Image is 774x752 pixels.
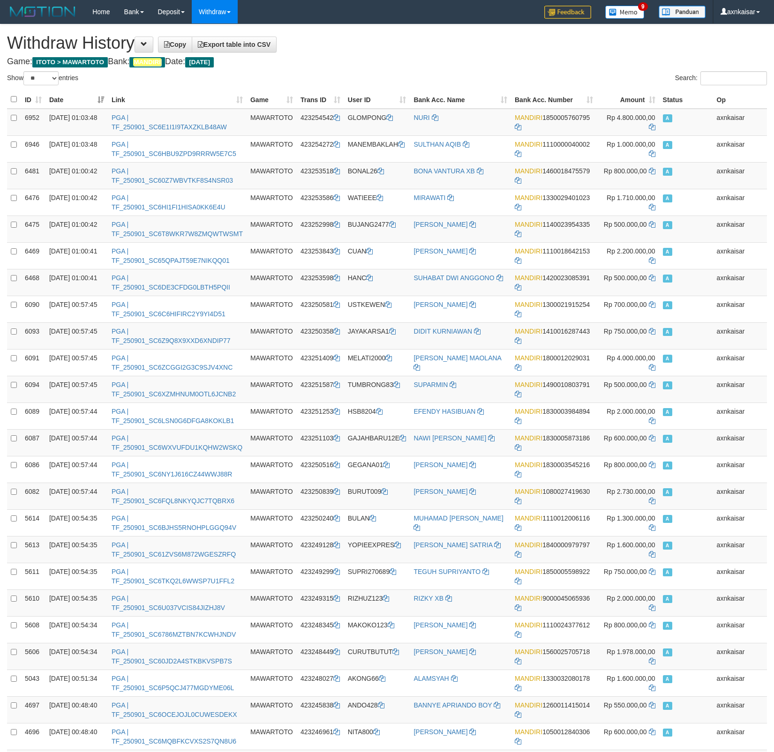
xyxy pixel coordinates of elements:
td: [DATE] 01:03:48 [45,109,108,136]
td: MAWARTOTO [247,456,297,483]
td: axnkaisar [713,162,767,189]
a: TEGUH SUPRIYANTO [413,568,481,575]
span: Rp 1.978.000,00 [607,648,655,655]
th: Date: activate to sort column ascending [45,90,108,109]
a: MIRAWATI [413,194,445,201]
td: MAWARTOTO [247,296,297,322]
td: [DATE] 00:54:34 [45,643,108,670]
td: 1840000979797 [511,536,597,563]
td: 6094 [21,376,45,402]
span: Approved - Marked by axnkaisar [663,675,672,683]
a: PGA | TF_250901_SC6E1I1I9TAXZKLB48AW [112,114,227,131]
td: 423250516 [297,456,344,483]
td: 6468 [21,269,45,296]
a: PGA | TF_250901_SC6BJHS5RNOHPLGGQ94V [112,514,236,531]
td: GAJAHBARU12E [344,429,410,456]
span: Rp 2.000.000,00 [607,408,655,415]
td: [DATE] 00:57:45 [45,376,108,402]
td: 1460018475579 [511,162,597,189]
td: MAKOKO123 [344,616,410,643]
a: MUHAMAD [PERSON_NAME] [413,514,503,522]
td: MANEMBAKLAH [344,135,410,162]
span: MANDIRI [515,221,542,228]
th: Bank Acc. Name: activate to sort column ascending [410,90,511,109]
h1: Withdraw History [7,34,767,52]
td: 6952 [21,109,45,136]
td: 5611 [21,563,45,589]
span: Rp 2.000.000,00 [607,595,655,602]
img: MOTION_logo.png [7,5,78,19]
td: axnkaisar [713,429,767,456]
span: MANDIRI [515,114,542,121]
th: User ID: activate to sort column ascending [344,90,410,109]
span: Copy [164,41,186,48]
a: PGA | TF_250901_SC6NY1J616CZ44WWJ88R [112,461,233,478]
td: RIZHUZ123 [344,589,410,616]
td: [DATE] 00:48:40 [45,696,108,723]
td: axnkaisar [713,242,767,269]
a: PGA | TF_250901_SC6FQL8NKYQJC7TQBRX6 [112,488,234,505]
td: MAWARTOTO [247,322,297,349]
td: 423250240 [297,509,344,536]
td: JAYAKARSA1 [344,322,410,349]
td: 5043 [21,670,45,696]
span: Rp 750.000,00 [604,328,647,335]
td: [DATE] 00:54:35 [45,563,108,589]
td: 1080027419630 [511,483,597,509]
span: MANDIRI [515,167,542,175]
td: MAWARTOTO [247,509,297,536]
span: Approved - Marked by axnkaisar [663,568,672,576]
td: 1110018642153 [511,242,597,269]
a: [PERSON_NAME] [413,488,467,495]
span: Approved - Marked by axnkaisar [663,194,672,202]
span: Approved - Marked by axnkaisar [663,435,672,443]
a: PGA | TF_250901_SC61ZVS6M872WGESZRFQ [112,541,236,558]
td: axnkaisar [713,536,767,563]
span: Rp 1.600.000,00 [607,541,655,549]
td: 6091 [21,349,45,376]
td: 1850005598922 [511,563,597,589]
a: BONA VANTURA XB [413,167,474,175]
a: PGA | TF_250901_SC6Z9Q8X9XXD6XNDIP77 [112,328,231,344]
a: [PERSON_NAME] [413,221,467,228]
label: Search: [675,71,767,85]
a: [PERSON_NAME] SATRIA [413,541,492,549]
a: PGA | TF_250901_SC6OCEJOJL0CUWESDEKX [112,701,237,718]
img: panduan.png [659,6,706,18]
td: MAWARTOTO [247,483,297,509]
span: MANDIRI [515,141,542,148]
th: ID: activate to sort column ascending [21,90,45,109]
a: PGA | TF_250901_SC60JD2A4STKBKVSPB7S [112,648,232,665]
a: SULTHAN AQIB [413,141,461,148]
span: Rp 600.000,00 [604,434,647,442]
a: [PERSON_NAME] [413,247,467,255]
span: Export table into CSV [198,41,271,48]
a: [PERSON_NAME] [413,461,467,469]
td: MAWARTOTO [247,162,297,189]
td: axnkaisar [713,135,767,162]
span: Rp 800.000,00 [604,621,647,629]
td: MAWARTOTO [247,429,297,456]
td: MAWARTOTO [247,402,297,429]
td: [DATE] 00:54:34 [45,616,108,643]
td: BUJANG2477 [344,216,410,242]
a: PGA | TF_250901_SC6786MZTBN7KCWHJNDV [112,621,236,638]
a: PGA | TF_250901_SC6LSN0G6DFGA8KOKLB1 [112,408,234,424]
span: Approved - Marked by axnkaisar [663,275,672,283]
td: GLOMPONG [344,109,410,136]
td: HANC [344,269,410,296]
td: 423251587 [297,376,344,402]
td: 5614 [21,509,45,536]
a: PGA | TF_250901_SC6HBU9ZPD9RRRW5E7C5 [112,141,236,157]
td: BULAN [344,509,410,536]
td: MAWARTOTO [247,589,297,616]
td: MAWARTOTO [247,696,297,723]
td: [DATE] 01:00:42 [45,162,108,189]
td: [DATE] 00:57:45 [45,296,108,322]
th: Trans ID: activate to sort column ascending [297,90,344,109]
span: Approved - Marked by axnkaisar [663,462,672,469]
td: axnkaisar [713,296,767,322]
td: 423249128 [297,536,344,563]
td: MELATI2000 [344,349,410,376]
span: Rp 500.000,00 [604,221,647,228]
